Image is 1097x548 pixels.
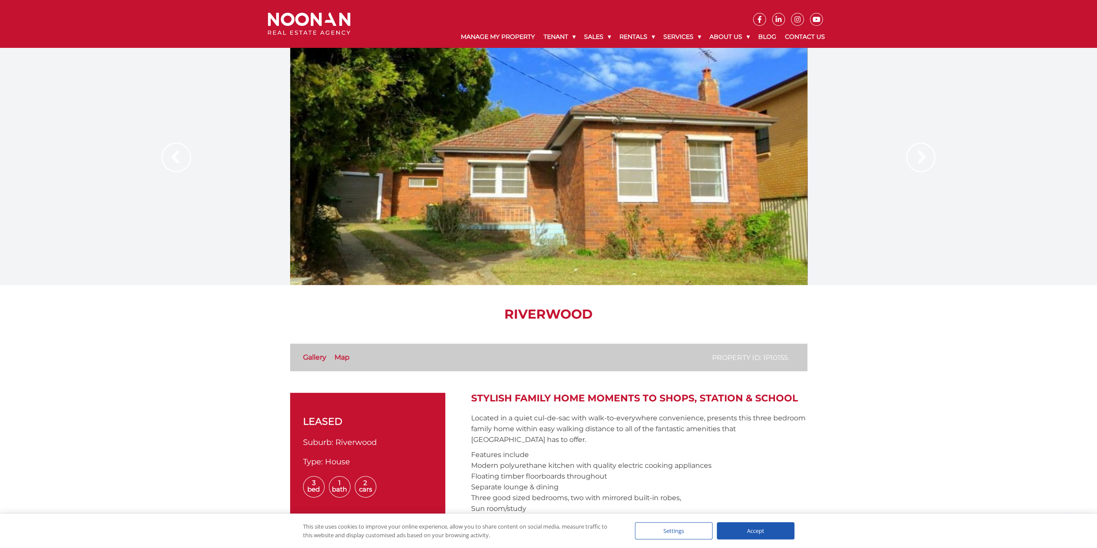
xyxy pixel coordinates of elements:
span: Type: [303,457,323,467]
span: leased [303,414,342,429]
p: Located in a quiet cul-de-sac with walk-to-everywhere convenience, presents this three bedroom fa... [471,413,807,445]
div: Accept [717,522,794,539]
div: This site uses cookies to improve your online experience, allow you to share content on social me... [303,522,618,539]
a: Rentals [615,26,659,48]
a: Tenant [539,26,580,48]
div: Settings [635,522,713,539]
a: Blog [754,26,781,48]
img: Arrow slider [906,143,935,172]
p: Property ID: 1P10155 [712,352,788,363]
h1: Riverwood [290,307,807,322]
img: Arrow slider [162,143,191,172]
a: Gallery [303,353,326,361]
span: 3 Bed [303,476,325,498]
p: Features include Modern polyurethane kitchen with quality electric cooking appliances Floating ti... [471,449,807,546]
span: House [325,457,350,467]
span: Suburb: [303,438,333,447]
span: 2 Cars [355,476,376,498]
a: Sales [580,26,615,48]
a: About Us [705,26,754,48]
span: Riverwood [335,438,377,447]
img: Noonan Real Estate Agency [268,13,350,35]
a: Services [659,26,705,48]
span: 1 Bath [329,476,350,498]
h2: Stylish Family Home Moments To Shops, Station & School [471,393,807,404]
a: Manage My Property [456,26,539,48]
a: Map [334,353,350,361]
a: Contact Us [781,26,829,48]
